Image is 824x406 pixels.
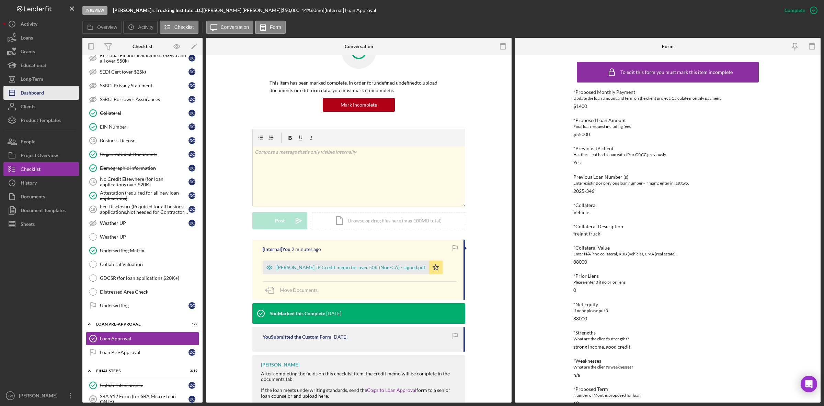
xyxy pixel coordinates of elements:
[100,350,188,355] div: Loan Pre-Approval
[573,224,762,229] div: *Collateral Description
[21,190,45,205] div: Documents
[188,396,195,403] div: D C
[3,86,79,100] a: Dashboard
[255,21,286,34] button: Form
[263,334,331,340] div: You Submitted the Custom Form
[86,175,199,189] a: 16No Credit Elsewhere (for loan applications over $20K)DC
[21,17,37,33] div: Activity
[573,372,580,378] div: n/a
[3,100,79,113] button: Clients
[573,180,762,187] div: Enter existing or previous loan number - if many, enter in last two.
[21,100,35,115] div: Clients
[261,371,458,382] div: After completing the fields on this checklist item, the credit memo will be complete in the docum...
[345,44,373,49] div: Conversation
[326,311,341,316] time: 2025-09-08 16:48
[100,124,188,130] div: EIN Number
[573,95,762,102] div: Update the loan amount and term on the client project, Calculate monthly payment
[573,118,762,123] div: *Proposed Loan Amount
[573,231,600,237] div: freight truck
[188,382,195,389] div: D C
[100,262,199,267] div: Collateral Valuation
[801,376,817,392] div: Open Intercom Messenger
[86,147,199,161] a: Organizational DocumentsDC
[100,97,188,102] div: SSBCI Borrower Assurances
[573,160,581,165] div: Yes
[82,21,122,34] button: Overview
[332,334,347,340] time: 2025-09-08 16:48
[573,330,762,336] div: *Strengths
[21,58,46,74] div: Educational
[3,31,79,45] a: Loans
[96,369,180,373] div: FINAL STEPS
[263,282,324,299] button: Move Documents
[82,6,107,15] div: In Review
[100,289,199,295] div: Distressed Area Check
[100,234,199,240] div: Weather UP
[573,386,762,392] div: *Proposed Term
[3,389,79,403] button: TW[PERSON_NAME]
[188,96,195,103] div: D C
[778,3,821,17] button: Complete
[86,106,199,120] a: CollateralDC
[573,259,587,265] div: 88000
[270,24,281,30] label: Form
[3,149,79,162] button: Project Overview
[323,8,376,13] div: | [Internal] Loan Approval
[188,123,195,130] div: D C
[160,21,198,34] button: Checklist
[573,89,762,95] div: *Proposed Monthly Payment
[100,165,188,171] div: Demographic Information
[100,138,188,143] div: Business License
[188,178,195,185] div: D C
[100,69,188,75] div: SEDI Cert (over $25k)
[573,202,762,208] div: *Collateral
[573,279,762,286] div: Please enter 0 if no prior liens
[3,135,79,149] button: People
[280,287,318,293] span: Move Documents
[263,246,290,252] div: [Internal] You
[323,98,395,112] button: Mark Incomplete
[86,92,199,106] a: SSBCI Borrower AssurancesDC
[275,212,285,229] div: Post
[3,58,79,72] a: Educational
[261,362,299,367] div: [PERSON_NAME]
[3,45,79,58] a: Grants
[86,244,199,257] a: Underwriting Matrix
[3,204,79,217] a: Document Templates
[86,161,199,175] a: Demographic InformationDC
[188,165,195,172] div: D C
[100,275,199,281] div: GDCSR (for loan applications $20K+)
[188,349,195,356] div: D C
[188,220,195,227] div: D C
[291,246,321,252] time: 2025-09-09 20:16
[3,176,79,190] button: History
[341,98,377,112] div: Mark Incomplete
[270,79,448,95] p: This item has been marked complete. In order for undefined undefined to upload documents or edit ...
[86,51,199,65] a: Personal Financial Statement (SSBCI and all over $50k)DC
[100,248,199,253] div: Underwriting Matrix
[174,24,194,30] label: Checklist
[86,332,199,345] a: Loan Approval
[100,190,188,201] div: Attestation (required for all new loan applications)
[188,192,195,199] div: D C
[188,151,195,158] div: D C
[367,387,416,393] a: Cognito Loan Approval
[21,72,43,88] div: Long-Term
[3,217,79,231] button: Sheets
[123,21,158,34] button: Activity
[573,273,762,279] div: *Prior Liens
[100,220,188,226] div: Weather UP
[573,316,587,321] div: 88000
[100,303,188,308] div: Underwriting
[3,113,79,127] a: Product Templates
[282,7,299,13] span: $50,000
[91,207,95,211] tspan: 18
[573,103,587,109] div: $1400
[3,72,79,86] button: Long-Term
[573,146,762,151] div: *Previous JP client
